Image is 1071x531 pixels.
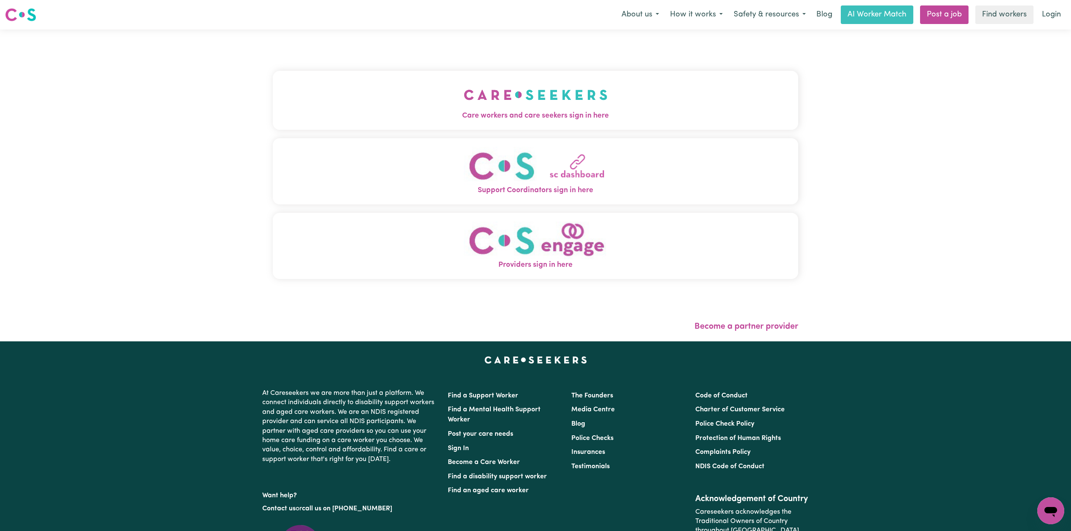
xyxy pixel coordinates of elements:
a: Charter of Customer Service [695,406,785,413]
a: Protection of Human Rights [695,435,781,442]
button: Care workers and care seekers sign in here [273,71,798,130]
button: About us [616,6,665,24]
a: Find an aged care worker [448,487,529,494]
a: Testimonials [571,463,610,470]
a: Find a disability support worker [448,473,547,480]
a: Become a Care Worker [448,459,520,466]
a: Careseekers home page [484,357,587,363]
a: Find a Mental Health Support Worker [448,406,541,423]
h2: Acknowledgement of Country [695,494,809,504]
p: Want help? [262,488,438,500]
a: Complaints Policy [695,449,751,456]
button: Support Coordinators sign in here [273,138,798,204]
span: Care workers and care seekers sign in here [273,110,798,121]
a: Blog [811,5,837,24]
iframe: Button to launch messaging window [1037,497,1064,524]
a: Post a job [920,5,969,24]
p: or [262,501,438,517]
a: Police Checks [571,435,614,442]
a: Code of Conduct [695,392,748,399]
a: Become a partner provider [694,322,798,331]
a: Careseekers logo [5,5,36,24]
img: Careseekers logo [5,7,36,22]
a: Contact us [262,505,296,512]
button: How it works [665,6,728,24]
button: Providers sign in here [273,213,798,279]
a: Find a Support Worker [448,392,518,399]
a: Media Centre [571,406,615,413]
a: AI Worker Match [841,5,913,24]
span: Providers sign in here [273,260,798,271]
a: Police Check Policy [695,421,754,427]
a: The Founders [571,392,613,399]
span: Support Coordinators sign in here [273,185,798,196]
button: Safety & resources [728,6,811,24]
a: call us on [PHONE_NUMBER] [302,505,392,512]
a: Post your care needs [448,431,513,437]
a: Find workers [975,5,1033,24]
p: At Careseekers we are more than just a platform. We connect individuals directly to disability su... [262,385,438,467]
a: NDIS Code of Conduct [695,463,764,470]
a: Sign In [448,445,469,452]
a: Blog [571,421,585,427]
a: Insurances [571,449,605,456]
a: Login [1037,5,1066,24]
